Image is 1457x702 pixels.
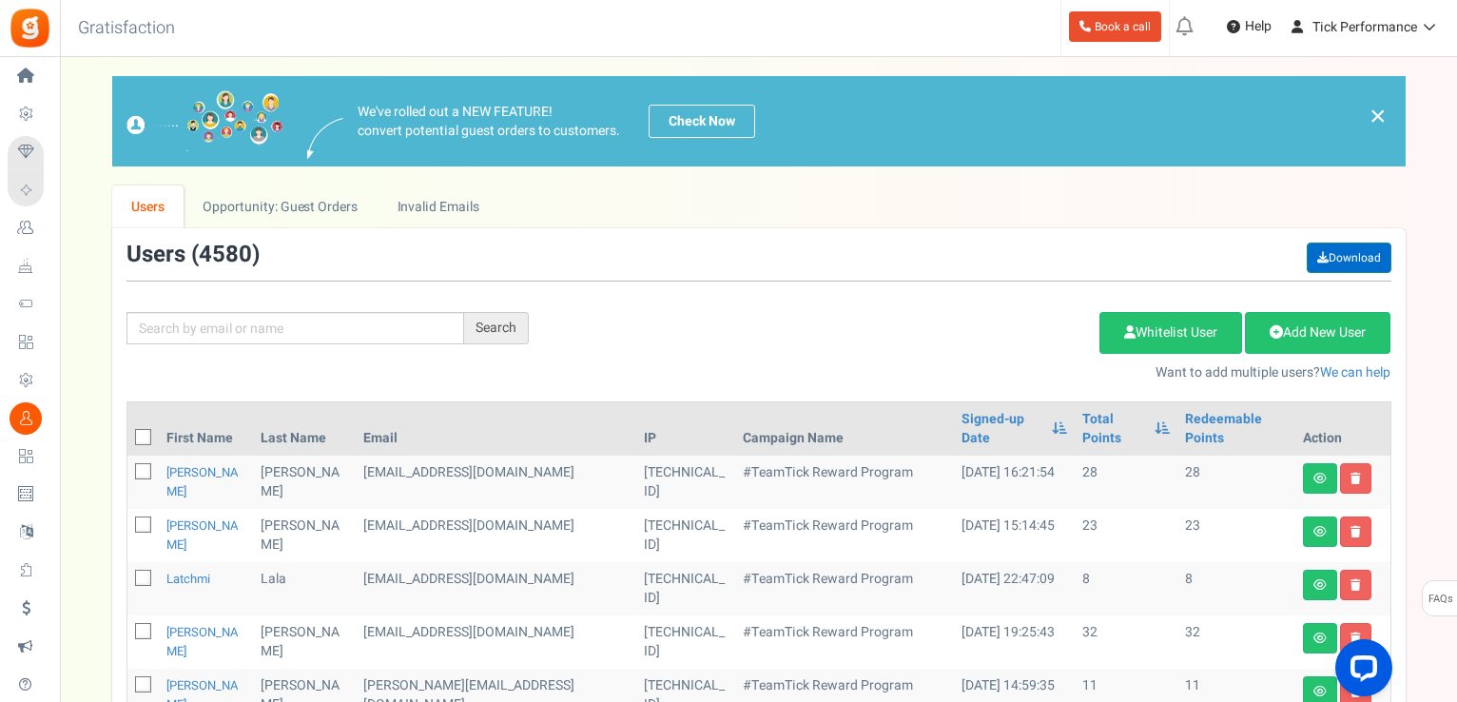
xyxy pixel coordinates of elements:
[1082,410,1145,448] a: Total Points
[126,90,283,152] img: images
[954,615,1075,669] td: [DATE] 19:25:43
[356,509,636,562] td: Team Tick
[166,517,239,554] a: [PERSON_NAME]
[735,509,954,562] td: #TeamTick Reward Program
[1320,362,1390,382] a: We can help
[112,185,185,228] a: Users
[1177,456,1294,509] td: 28
[1185,410,1287,448] a: Redeemable Points
[166,463,239,500] a: [PERSON_NAME]
[649,105,755,138] a: Check Now
[1313,686,1327,697] i: View details
[954,509,1075,562] td: [DATE] 15:14:45
[378,185,498,228] a: Invalid Emails
[1245,312,1390,354] a: Add New User
[1307,243,1391,273] a: Download
[166,570,210,588] a: Latchmi
[9,7,51,49] img: Gratisfaction
[636,615,735,669] td: [TECHNICAL_ID]
[557,363,1391,382] p: Want to add multiple users?
[166,623,239,660] a: [PERSON_NAME]
[1075,509,1177,562] td: 23
[735,615,954,669] td: #TeamTick Reward Program
[1295,402,1390,456] th: Action
[962,410,1042,448] a: Signed-up Date
[358,103,620,141] p: We've rolled out a NEW FEATURE! convert potential guest orders to customers.
[954,456,1075,509] td: [DATE] 16:21:54
[1075,562,1177,615] td: 8
[1313,473,1327,484] i: View details
[307,118,343,159] img: images
[253,615,356,669] td: [PERSON_NAME]
[636,456,735,509] td: [TECHNICAL_ID]
[57,10,196,48] h3: Gratisfaction
[1069,11,1161,42] a: Book a call
[636,509,735,562] td: [TECHNICAL_ID]
[1313,526,1327,537] i: View details
[253,402,356,456] th: Last Name
[199,238,252,271] span: 4580
[464,312,529,344] div: Search
[184,185,377,228] a: Opportunity: Guest Orders
[253,509,356,562] td: [PERSON_NAME]
[954,562,1075,615] td: [DATE] 22:47:09
[1099,312,1242,354] a: Whitelist User
[1350,579,1361,591] i: Delete user
[1075,456,1177,509] td: 28
[253,562,356,615] td: Lala
[159,402,254,456] th: First Name
[1428,581,1453,617] span: FAQs
[735,456,954,509] td: #TeamTick Reward Program
[1312,17,1417,37] span: Tick Performance
[1075,615,1177,669] td: 32
[1177,509,1294,562] td: 23
[1350,473,1361,484] i: Delete user
[1350,526,1361,537] i: Delete user
[126,312,464,344] input: Search by email or name
[735,562,954,615] td: #TeamTick Reward Program
[636,402,735,456] th: IP
[1313,633,1327,644] i: View details
[356,402,636,456] th: Email
[356,562,636,615] td: Team Tick
[1177,562,1294,615] td: 8
[735,402,954,456] th: Campaign Name
[1240,17,1272,36] span: Help
[1177,615,1294,669] td: 32
[1370,105,1387,127] a: ×
[253,456,356,509] td: [PERSON_NAME]
[636,562,735,615] td: [TECHNICAL_ID]
[356,456,636,509] td: Team Tick
[126,243,260,267] h3: Users ( )
[356,615,636,669] td: Team Tick
[1219,11,1279,42] a: Help
[1313,579,1327,591] i: View details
